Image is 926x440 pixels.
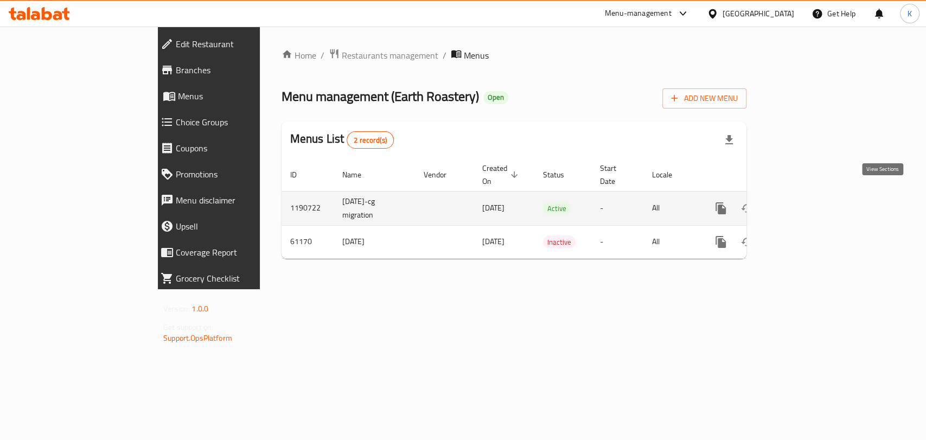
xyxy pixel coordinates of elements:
a: Coupons [152,135,312,161]
span: Menus [178,90,304,103]
span: Restaurants management [342,49,438,62]
span: Vendor [424,168,461,181]
span: Start Date [600,162,630,188]
span: Status [543,168,578,181]
div: Export file [716,127,742,153]
div: Menu-management [605,7,672,20]
td: All [643,225,699,258]
div: Inactive [543,235,576,248]
span: 1.0.0 [191,302,208,316]
div: Total records count [347,131,394,149]
span: Upsell [176,220,304,233]
li: / [321,49,324,62]
span: Inactive [543,236,576,248]
a: Upsell [152,213,312,239]
td: - [591,225,643,258]
span: Locale [652,168,686,181]
div: [GEOGRAPHIC_DATA] [723,8,794,20]
a: Menus [152,83,312,109]
span: Grocery Checklist [176,272,304,285]
td: All [643,191,699,225]
span: Menu management ( Earth Roastery ) [282,84,479,109]
span: Open [483,93,508,102]
button: Change Status [734,195,760,221]
td: [DATE]-cg migration [334,191,415,225]
a: Edit Restaurant [152,31,312,57]
div: Open [483,91,508,104]
button: Add New Menu [662,88,746,109]
span: Coupons [176,142,304,155]
span: Promotions [176,168,304,181]
span: 2 record(s) [347,135,393,145]
a: Choice Groups [152,109,312,135]
span: Menus [464,49,489,62]
nav: breadcrumb [282,48,746,62]
h2: Menus List [290,131,394,149]
span: Name [342,168,375,181]
th: Actions [699,158,821,192]
span: [DATE] [482,234,504,248]
a: Coverage Report [152,239,312,265]
td: - [591,191,643,225]
a: Menu disclaimer [152,187,312,213]
span: Created On [482,162,521,188]
a: Branches [152,57,312,83]
a: Support.OpsPlatform [163,331,232,345]
button: more [708,229,734,255]
span: Get support on: [163,320,213,334]
a: Restaurants management [329,48,438,62]
span: [DATE] [482,201,504,215]
li: / [443,49,446,62]
button: more [708,195,734,221]
button: Change Status [734,229,760,255]
span: Version: [163,302,190,316]
table: enhanced table [282,158,821,259]
span: K [908,8,912,20]
span: Branches [176,63,304,76]
a: Grocery Checklist [152,265,312,291]
td: [DATE] [334,225,415,258]
span: Choice Groups [176,116,304,129]
span: Coverage Report [176,246,304,259]
span: ID [290,168,311,181]
span: Menu disclaimer [176,194,304,207]
span: Add New Menu [671,92,738,105]
span: Edit Restaurant [176,37,304,50]
a: Promotions [152,161,312,187]
span: Active [543,202,571,215]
